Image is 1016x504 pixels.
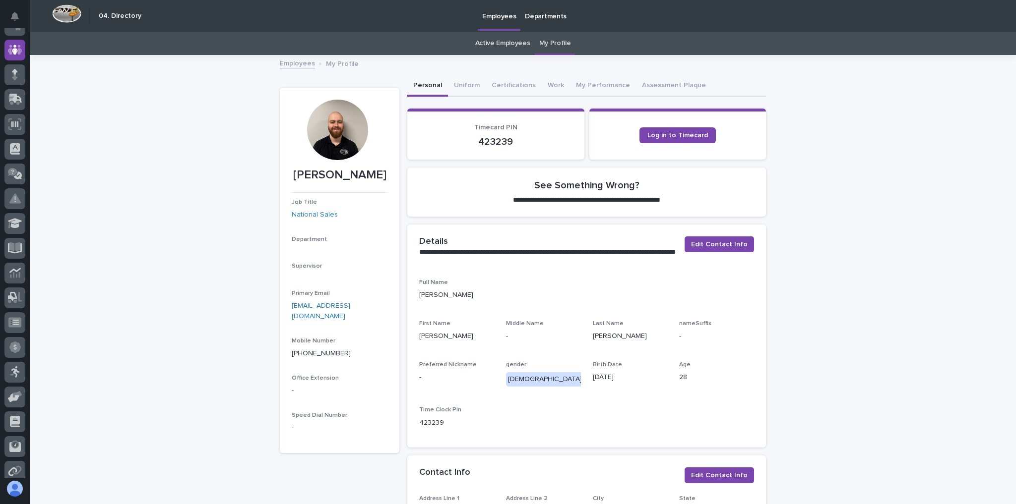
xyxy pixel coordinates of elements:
[506,362,526,368] span: gender
[292,199,317,205] span: Job Title
[419,467,470,478] h2: Contact Info
[506,331,581,341] p: -
[647,132,708,139] span: Log in to Timecard
[685,236,754,252] button: Edit Contact Info
[292,290,330,296] span: Primary Email
[419,372,494,383] p: -
[419,362,477,368] span: Preferred Nickname
[280,57,315,68] a: Employees
[99,12,141,20] h2: 04. Directory
[292,210,338,220] a: National Sales
[593,362,622,368] span: Birth Date
[407,76,448,97] button: Personal
[636,76,712,97] button: Assessment Plaque
[593,321,624,327] span: Last Name
[542,76,570,97] button: Work
[475,32,530,55] a: Active Employees
[419,136,572,148] p: 423239
[292,236,327,242] span: Department
[52,4,81,23] img: Workspace Logo
[292,338,335,344] span: Mobile Number
[486,76,542,97] button: Certifications
[292,412,347,418] span: Speed Dial Number
[593,331,668,341] p: [PERSON_NAME]
[419,407,461,413] span: Time Clock Pin
[292,350,351,357] a: [PHONE_NUMBER]
[539,32,571,55] a: My Profile
[679,321,711,327] span: nameSuffix
[685,467,754,483] button: Edit Contact Info
[570,76,636,97] button: My Performance
[419,236,448,247] h2: Details
[326,57,359,68] p: My Profile
[292,386,387,396] p: -
[691,239,748,249] span: Edit Contact Info
[474,124,517,131] span: Timecard PIN
[292,375,339,381] span: Office Extension
[4,478,25,499] button: users-avatar
[292,168,387,182] p: [PERSON_NAME]
[4,6,25,27] button: Notifications
[419,280,448,285] span: Full Name
[292,263,322,269] span: Supervisor
[292,302,350,320] a: [EMAIL_ADDRESS][DOMAIN_NAME]
[679,372,754,383] p: 28
[506,372,584,387] div: [DEMOGRAPHIC_DATA]
[506,496,548,502] span: Address Line 2
[593,496,604,502] span: City
[12,12,25,28] div: Notifications
[419,496,459,502] span: Address Line 1
[419,418,494,428] p: 423239
[679,496,696,502] span: State
[679,362,691,368] span: Age
[679,331,754,341] p: -
[639,127,716,143] a: Log in to Timecard
[292,423,387,433] p: -
[534,179,639,191] h2: See Something Wrong?
[593,372,668,383] p: [DATE]
[419,321,450,327] span: First Name
[506,321,544,327] span: Middle Name
[691,470,748,480] span: Edit Contact Info
[419,290,754,300] p: [PERSON_NAME]
[448,76,486,97] button: Uniform
[419,331,494,341] p: [PERSON_NAME]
